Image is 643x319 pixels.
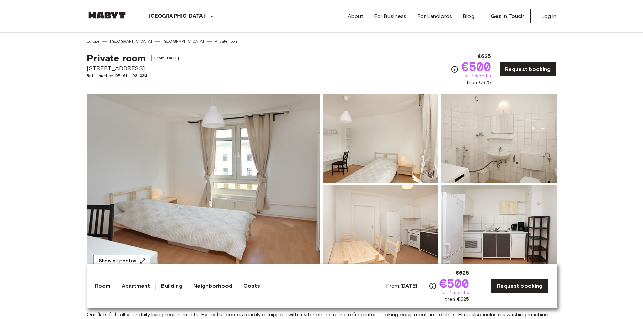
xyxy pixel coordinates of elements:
[323,185,438,274] img: Picture of unit DE-01-193-03M
[445,296,469,303] span: then €625
[87,94,320,274] img: Marketing picture of unit DE-01-193-03M
[439,277,470,289] span: €500
[485,9,531,23] a: Get in Touch
[478,52,491,60] span: €625
[400,283,418,289] b: [DATE]
[323,94,438,183] img: Picture of unit DE-01-193-03M
[348,12,364,20] a: About
[87,12,127,19] img: Habyt
[87,73,182,79] span: Ref. number DE-01-193-03M
[93,255,150,267] button: Show all photos
[499,62,556,76] a: Request booking
[151,55,182,61] span: From [DATE]
[243,282,260,290] a: Costs
[451,65,459,73] svg: Check cost overview for full price breakdown. Please note that discounts apply to new joiners onl...
[95,282,111,290] a: Room
[193,282,233,290] a: Neighborhood
[463,12,474,20] a: Blog
[386,282,418,290] span: From:
[441,94,557,183] img: Picture of unit DE-01-193-03M
[122,282,150,290] a: Apartment
[440,289,469,296] span: for 7 months
[87,52,146,64] span: Private room
[87,64,182,73] span: [STREET_ADDRESS]
[417,12,452,20] a: For Landlords
[462,73,491,79] span: for 7 months
[461,60,491,73] span: €500
[456,269,470,277] span: €625
[491,279,548,293] a: Request booking
[541,12,557,20] a: Log in
[441,185,557,274] img: Picture of unit DE-01-193-03M
[162,38,204,44] a: [GEOGRAPHIC_DATA]
[87,38,100,44] a: Europe
[110,38,152,44] a: [GEOGRAPHIC_DATA]
[215,38,239,44] a: Private room
[374,12,406,20] a: For Business
[149,12,205,20] p: [GEOGRAPHIC_DATA]
[429,282,437,290] svg: Check cost overview for full price breakdown. Please note that discounts apply to new joiners onl...
[467,79,491,86] span: then €625
[161,282,182,290] a: Building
